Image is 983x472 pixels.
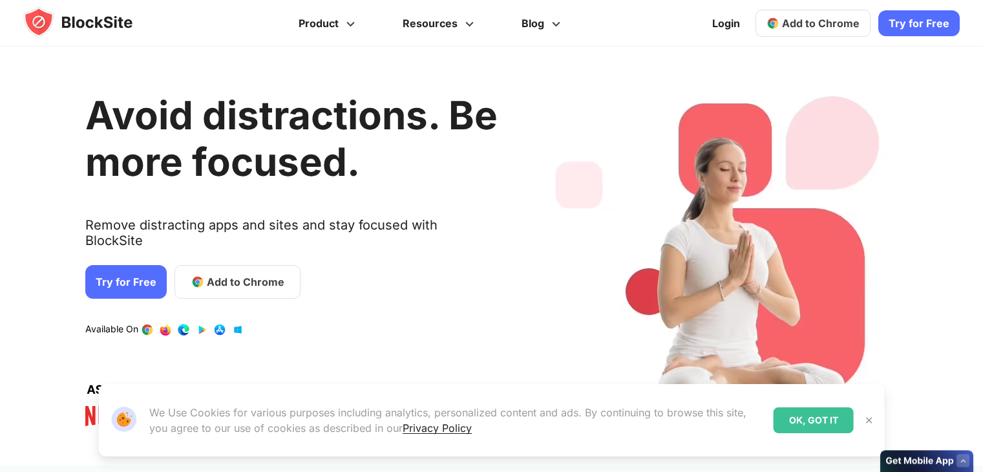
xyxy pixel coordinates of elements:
div: OK, GOT IT [774,407,854,433]
a: Add to Chrome [756,10,871,37]
p: We Use Cookies for various purposes including analytics, personalized content and ads. By continu... [149,405,763,436]
span: Add to Chrome [207,274,284,290]
text: Remove distracting apps and sites and stay focused with BlockSite [85,217,498,259]
img: chrome-icon.svg [766,17,779,30]
h1: Avoid distractions. Be more focused. [85,92,498,185]
img: Close [864,415,874,425]
text: Available On [85,323,138,336]
button: Close [861,412,878,429]
a: Privacy Policy [403,422,472,434]
a: Try for Free [878,10,960,36]
a: Add to Chrome [174,265,301,299]
span: Add to Chrome [782,17,860,30]
img: blocksite-icon.5d769676.svg [23,6,158,38]
a: Login [704,8,748,39]
a: Try for Free [85,265,167,299]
